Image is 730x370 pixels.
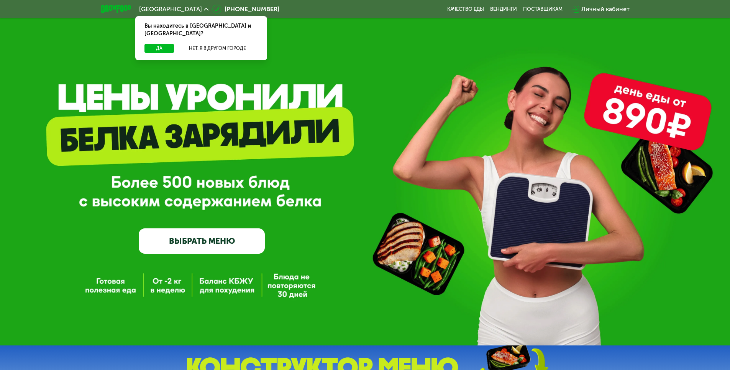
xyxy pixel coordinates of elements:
[144,44,174,53] button: Да
[212,5,279,14] a: [PHONE_NUMBER]
[581,5,630,14] div: Личный кабинет
[139,6,202,12] span: [GEOGRAPHIC_DATA]
[135,16,267,44] div: Вы находитесь в [GEOGRAPHIC_DATA] и [GEOGRAPHIC_DATA]?
[490,6,517,12] a: Вендинги
[523,6,563,12] div: поставщикам
[139,228,265,254] a: ВЫБРАТЬ МЕНЮ
[447,6,484,12] a: Качество еды
[177,44,258,53] button: Нет, я в другом городе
